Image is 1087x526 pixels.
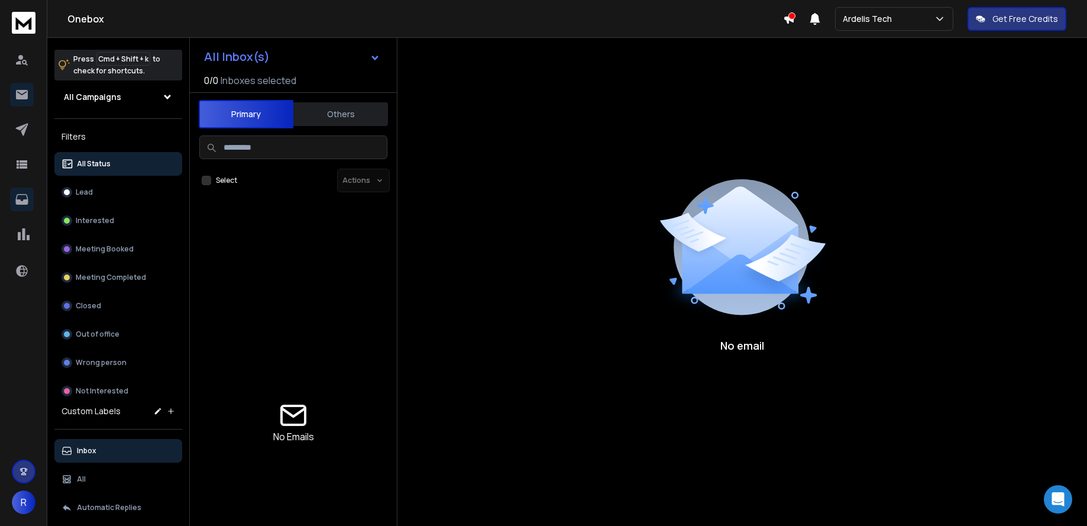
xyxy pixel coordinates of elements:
[54,180,182,204] button: Lead
[992,13,1058,25] p: Get Free Credits
[62,405,121,417] h3: Custom Labels
[76,358,127,367] p: Wrong person
[54,294,182,318] button: Closed
[76,386,128,396] p: Not Interested
[273,430,314,444] p: No Emails
[77,475,86,484] p: All
[204,51,270,63] h1: All Inbox(s)
[54,351,182,375] button: Wrong person
[76,216,114,225] p: Interested
[54,379,182,403] button: Not Interested
[1044,485,1072,514] div: Open Intercom Messenger
[968,7,1066,31] button: Get Free Credits
[12,490,35,514] button: R
[221,73,296,88] h3: Inboxes selected
[77,446,96,456] p: Inbox
[204,73,218,88] span: 0 / 0
[54,152,182,176] button: All Status
[195,45,390,69] button: All Inbox(s)
[54,266,182,289] button: Meeting Completed
[216,176,237,185] label: Select
[76,244,134,254] p: Meeting Booked
[54,128,182,145] h3: Filters
[54,237,182,261] button: Meeting Booked
[96,52,150,66] span: Cmd + Shift + k
[54,85,182,109] button: All Campaigns
[73,53,160,77] p: Press to check for shortcuts.
[720,337,764,354] p: No email
[76,273,146,282] p: Meeting Completed
[293,101,388,127] button: Others
[77,159,111,169] p: All Status
[54,439,182,463] button: Inbox
[843,13,897,25] p: Ardelis Tech
[54,322,182,346] button: Out of office
[76,330,119,339] p: Out of office
[199,100,293,128] button: Primary
[54,209,182,233] button: Interested
[12,12,35,34] img: logo
[54,496,182,519] button: Automatic Replies
[64,91,121,103] h1: All Campaigns
[77,503,141,512] p: Automatic Replies
[76,188,93,197] p: Lead
[76,301,101,311] p: Closed
[67,12,783,26] h1: Onebox
[54,467,182,491] button: All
